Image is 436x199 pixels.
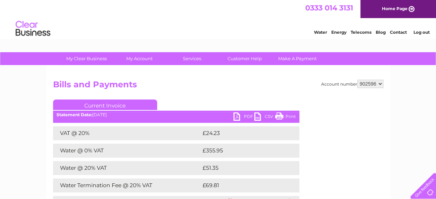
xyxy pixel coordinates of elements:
a: My Account [111,52,168,65]
a: Make A Payment [269,52,326,65]
h2: Bills and Payments [53,80,383,93]
a: Current Invoice [53,99,157,110]
a: Telecoms [351,30,371,35]
div: Account number [321,80,383,88]
a: Log out [413,30,429,35]
a: 0333 014 3131 [305,3,353,12]
a: CSV [254,112,275,122]
td: VAT @ 20% [53,126,201,140]
td: £51.35 [201,161,284,175]
a: Energy [331,30,347,35]
img: logo.png [15,18,51,39]
a: Blog [376,30,386,35]
div: [DATE] [53,112,299,117]
td: Water @ 20% VAT [53,161,201,175]
td: £24.23 [201,126,285,140]
a: Water [314,30,327,35]
a: Services [163,52,221,65]
a: PDF [233,112,254,122]
td: £69.81 [201,178,285,192]
b: Statement Date: [57,112,92,117]
a: Contact [390,30,407,35]
td: £355.95 [201,144,287,158]
td: Water @ 0% VAT [53,144,201,158]
a: Customer Help [216,52,273,65]
td: Water Termination Fee @ 20% VAT [53,178,201,192]
div: Clear Business is a trading name of Verastar Limited (registered in [GEOGRAPHIC_DATA] No. 3667643... [54,4,382,34]
a: My Clear Business [58,52,115,65]
a: Print [275,112,296,122]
